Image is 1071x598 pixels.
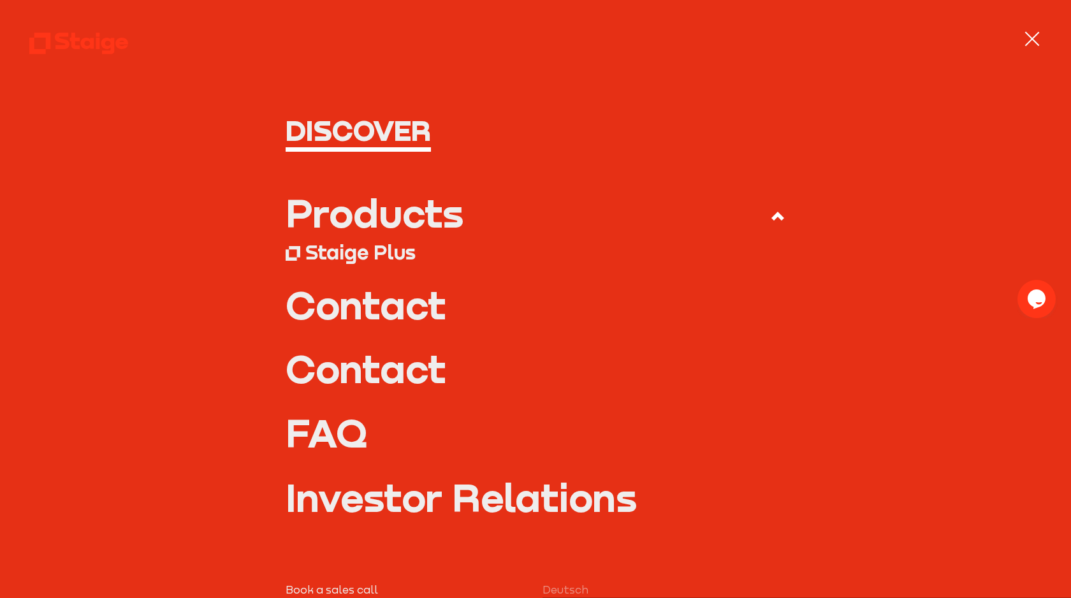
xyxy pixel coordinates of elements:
[286,478,785,517] a: Investor Relations
[286,286,785,325] a: Contact
[1017,280,1058,318] iframe: chat widget
[286,414,785,453] a: FAQ
[286,194,463,233] div: Products
[286,349,785,388] a: Contact
[305,240,416,265] div: Staige Plus
[286,238,785,266] a: Staige Plus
